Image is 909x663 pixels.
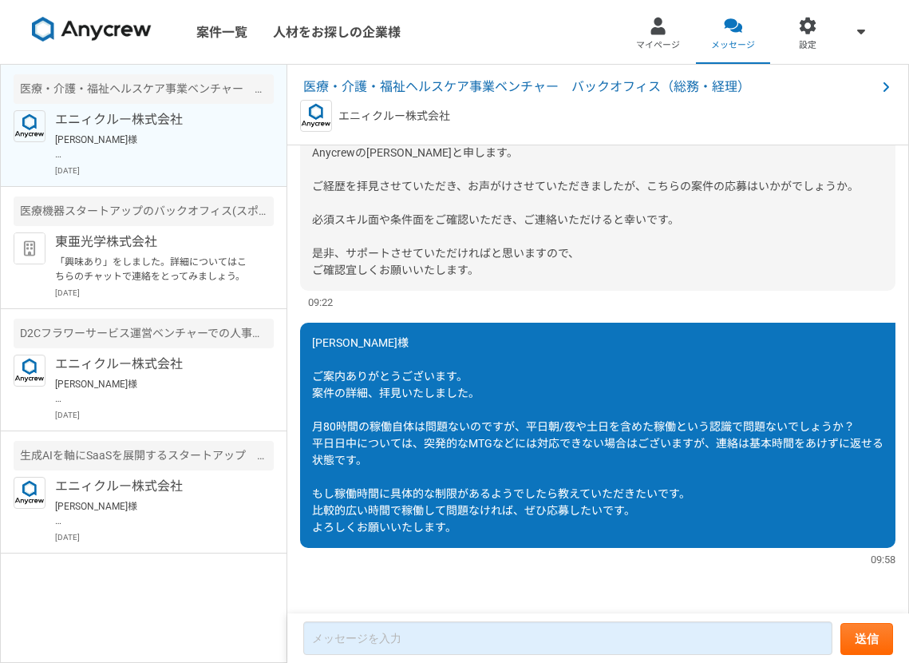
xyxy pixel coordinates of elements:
span: メッセージ [711,39,755,52]
p: [PERSON_NAME]様 ご案内ありがとうございます。 案件の詳細、拝見いたしました。 月80時間の稼働自体は問題ないのですが、平日朝/夜や土日を含めた稼働という認識で問題ないでしょうか？ ... [55,133,252,161]
img: logo_text_blue_01.png [14,355,45,387]
p: [PERSON_NAME]様 ご調整いただきましてありがとうございます。 承知いたしました。 稼働時間を増やしていきたいと考えておりますので、また何かご紹介いただけますと幸いです。 よろしくお願... [55,499,252,528]
div: D2Cフラワーサービス運営ベンチャーでの人事労務・経理業務 [14,319,274,348]
p: エニィクルー株式会社 [55,477,252,496]
div: 生成AIを軸にSaaSを展開するスタートアップ 総務アシスタント（急募） [14,441,274,470]
p: エニィクルー株式会社 [55,110,252,129]
div: 医療・介護・福祉ヘルスケア事業ベンチャー バックオフィス（総務・経理） [14,74,274,104]
p: [DATE] [55,409,274,421]
p: [DATE] [55,287,274,299]
p: エニィクルー株式会社 [338,108,450,125]
img: logo_text_blue_01.png [14,477,45,509]
p: [DATE] [55,531,274,543]
span: 09:22 [308,295,333,310]
span: 医療・介護・福祉ヘルスケア事業ベンチャー バックオフィス（総務・経理） [303,77,876,97]
span: 設定 [799,39,816,52]
span: マイページ [636,39,680,52]
span: [PERSON_NAME]様 ご案内ありがとうございます。 案件の詳細、拝見いたしました。 月80時間の稼働自体は問題ないのですが、平日朝/夜や土日を含めた稼働という認識で問題ないでしょうか？ ... [312,336,883,534]
p: [DATE] [55,165,274,177]
img: logo_text_blue_01.png [14,110,45,142]
div: 医療機器スタートアップのバックオフィス(スポット、週1から可) [14,197,274,226]
p: エニィクルー株式会社 [55,355,252,374]
p: 「興味あり」をしました。詳細についてはこちらのチャットで連絡をとってみましょう。 [55,255,252,284]
span: お世話になっております。 Anycrewの[PERSON_NAME]と申します。 ご経歴を拝見させていただき、お声がけさせていただきましたが、こちらの案件の応募はいかがでしょうか。 必須スキル面... [312,129,859,276]
button: 送信 [840,623,893,655]
img: default_org_logo-42cde973f59100197ec2c8e796e4974ac8490bb5b08a0eb061ff975e4574aa76.png [14,232,45,264]
p: 東亜光学株式会社 [55,232,252,252]
span: 09:58 [871,552,895,567]
img: 8DqYSo04kwAAAAASUVORK5CYII= [32,17,152,42]
p: [PERSON_NAME]様 ご返信ありがとうございます。 承知いたしました。それでは現行のままで進め、またさらに変更等出てまいりましたら相談させてください。 引き続きよろしくお願いいたします。 [55,377,252,406]
img: logo_text_blue_01.png [300,100,332,132]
